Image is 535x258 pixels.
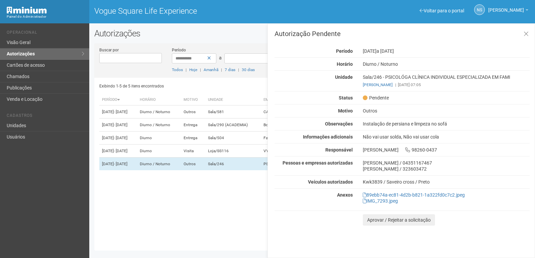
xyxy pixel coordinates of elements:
span: | [200,67,201,72]
td: [DATE] [99,105,137,118]
a: 30 dias [242,67,255,72]
span: | [395,82,396,87]
button: Aprovar / Rejeitar a solicitação [363,214,435,226]
td: [DATE] [99,118,137,132]
td: Outros [181,158,205,171]
a: [PERSON_NAME] [363,82,393,87]
span: - [DATE] [114,149,127,153]
td: [DATE] [99,158,137,171]
span: | [186,67,187,72]
strong: Unidade [335,74,353,80]
div: [PERSON_NAME] / 323603472 [363,166,530,172]
div: [PERSON_NAME] 98260-0437 [358,147,535,153]
strong: Motivo [338,108,353,113]
th: Período [99,94,137,105]
span: - [DATE] [114,122,127,127]
td: Visita [181,145,205,158]
a: 7 dias [225,67,235,72]
th: Motivo [181,94,205,105]
strong: Período [336,48,353,54]
div: Sala/246 - PSICOLÓGA CLÍNICA INDIVIDUAL ESPECIALIZADA EM FAMI [358,74,535,88]
div: Exibindo 1-5 de 5 itens encontrados [99,81,310,91]
li: Cadastros [7,113,84,120]
div: [DATE] [358,48,535,54]
td: Entrega [181,132,205,145]
a: [PERSON_NAME] [488,8,528,14]
td: [DATE] [99,145,137,158]
div: Kwk3839 / Saveiro cross / Preto [363,179,530,185]
a: Amanhã [204,67,218,72]
div: Não vai usar solda, Não vai usar cola [358,134,535,140]
td: Loja/SS116 [205,145,261,158]
th: Empresa [261,94,398,105]
span: a [DATE] [377,48,394,54]
a: Voltar para o portal [420,8,464,13]
td: Sala/290 (ACADEMIA) [205,118,261,132]
img: Minium [7,7,47,14]
div: [DATE] 07:05 [363,82,530,88]
td: Diurno / Noturno [137,158,181,171]
span: - [DATE] [114,109,127,114]
span: - [DATE] [114,162,127,166]
th: Unidade [205,94,261,105]
td: PSICOLÓGA CLÍNICA INDIVIDUAL ESPECIALIZADA EM FAMI [261,158,398,171]
td: Sala/504 [205,132,261,145]
td: Facility - Katia [261,132,398,145]
a: Hoje [189,67,197,72]
label: Buscar por [99,47,119,53]
span: | [238,67,239,72]
div: Painel do Administrador [7,14,84,20]
h2: Autorizações [94,28,530,38]
div: [PERSON_NAME] / 04351167467 [363,160,530,166]
td: Entrega [181,118,205,132]
span: Pendente [363,95,389,101]
strong: Veículos autorizados [308,179,353,185]
strong: Anexos [337,192,353,198]
strong: Observações [325,121,353,126]
li: Operacional [7,30,84,37]
a: NS [474,4,485,15]
span: - [DATE] [114,136,127,140]
span: a [219,55,222,60]
a: IMG_7293.jpeg [363,198,398,204]
div: Outros [358,108,535,114]
strong: Horário [337,61,353,67]
td: Diurno [137,145,181,158]
th: Horário [137,94,181,105]
td: Diurno / Noturno [137,118,181,132]
strong: Pessoas e empresas autorizadas [283,160,353,166]
td: VYDIA STUDIO [261,145,398,158]
td: Bodytech [261,118,398,132]
a: Todos [172,67,183,72]
h1: Vogue Square Life Experience [94,7,307,15]
label: Período [172,47,186,53]
td: Sala/246 [205,158,261,171]
div: Diurno / Noturno [358,61,535,67]
strong: Status [339,95,353,100]
a: 89ebb74a-ec81-4d2b-b821-1a322fd0c7c2.jpeg [363,192,465,198]
td: Sala/581 [205,105,261,118]
td: [DATE] [99,132,137,145]
h3: Autorização Pendente [275,30,530,37]
strong: Informações adicionais [303,134,353,140]
td: Outros [181,105,205,118]
strong: Responsável [325,147,353,153]
td: Diurno [137,132,181,145]
td: Diurno / Noturno [137,105,181,118]
div: Instalação de persiana e limpeza no sofá [358,121,535,127]
span: | [221,67,222,72]
td: CALÇADA [261,105,398,118]
span: Nicolle Silva [488,1,524,13]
